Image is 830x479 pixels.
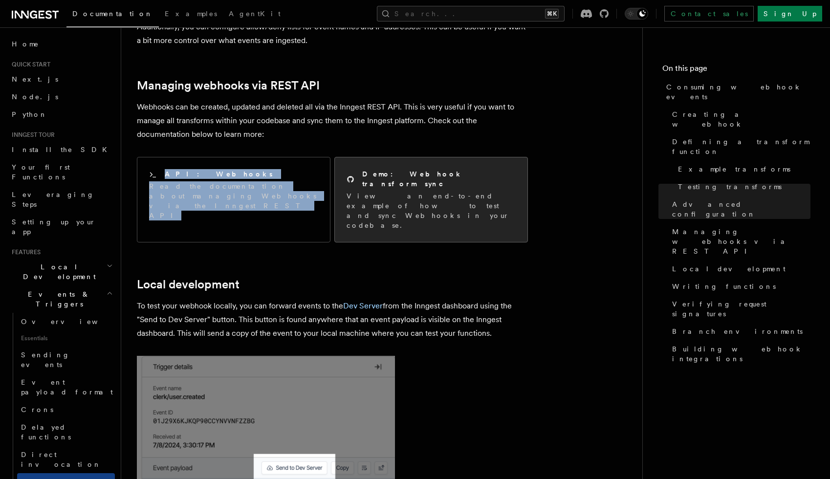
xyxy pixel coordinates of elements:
p: View an end-to-end example of how to test and sync Webhooks in your codebase. [347,191,516,230]
button: Search...⌘K [377,6,565,22]
span: Event payload format [21,378,113,396]
span: Creating a webhook [672,109,810,129]
span: Install the SDK [12,146,113,153]
a: AgentKit [223,3,286,26]
span: AgentKit [229,10,281,18]
a: Python [8,106,115,123]
a: Testing transforms [674,178,810,196]
span: Events & Triggers [8,289,107,309]
a: Local development [668,260,810,278]
a: Building webhook integrations [668,340,810,368]
span: Branch environments [672,327,803,336]
h2: API: Webhooks [165,169,273,179]
a: Examples [159,3,223,26]
a: Verifying request signatures [668,295,810,323]
a: Next.js [8,70,115,88]
a: Local development [137,278,240,291]
span: Examples [165,10,217,18]
span: Local development [672,264,786,274]
span: Delayed functions [21,423,71,441]
span: Quick start [8,61,50,68]
p: Read the documentation about managing Webhooks via the Inngest REST API [149,181,318,220]
h2: Demo: Webhook transform sync [362,169,516,189]
a: Advanced configuration [668,196,810,223]
h4: On this page [662,63,810,78]
a: Defining a transform function [668,133,810,160]
span: Leveraging Steps [12,191,94,208]
p: Additionally, you can configure allow/deny lists for event names and IP addresses. This can be us... [137,20,528,47]
button: Local Development [8,258,115,285]
a: Delayed functions [17,418,115,446]
span: Next.js [12,75,58,83]
span: Sending events [21,351,70,369]
span: Essentials [17,330,115,346]
a: Documentation [66,3,159,27]
a: Home [8,35,115,53]
span: Setting up your app [12,218,96,236]
a: Setting up your app [8,213,115,240]
a: Sending events [17,346,115,373]
span: Features [8,248,41,256]
span: Home [12,39,39,49]
a: Contact sales [664,6,754,22]
a: Branch environments [668,323,810,340]
span: Overview [21,318,122,326]
span: Testing transforms [678,182,782,192]
span: Building webhook integrations [672,344,810,364]
a: Direct invocation [17,446,115,473]
a: Node.js [8,88,115,106]
p: Webhooks can be created, updated and deleted all via the Inngest REST API. This is very useful if... [137,100,528,141]
span: Managing webhooks via REST API [672,227,810,256]
a: Overview [17,313,115,330]
a: Demo: Webhook transform syncView an end-to-end example of how to test and sync Webhooks in your c... [334,157,528,242]
span: Inngest tour [8,131,55,139]
a: Dev Server [343,301,383,310]
a: Example transforms [674,160,810,178]
span: Python [12,110,47,118]
button: Events & Triggers [8,285,115,313]
a: Sign Up [758,6,822,22]
kbd: ⌘K [545,9,559,19]
span: Example transforms [678,164,790,174]
span: Crons [21,406,53,414]
button: Toggle dark mode [625,8,648,20]
a: Creating a webhook [668,106,810,133]
span: Local Development [8,262,107,282]
span: Documentation [72,10,153,18]
a: Managing webhooks via REST API [668,223,810,260]
span: Writing functions [672,282,776,291]
a: Crons [17,401,115,418]
span: Verifying request signatures [672,299,810,319]
a: API: WebhooksRead the documentation about managing Webhooks via the Inngest REST API [137,157,330,242]
span: Consuming webhook events [666,82,810,102]
span: Your first Functions [12,163,70,181]
span: Advanced configuration [672,199,810,219]
a: Event payload format [17,373,115,401]
span: Defining a transform function [672,137,810,156]
p: To test your webhook locally, you can forward events to the from the Inngest dashboard using the ... [137,299,528,340]
a: Managing webhooks via REST API [137,79,320,92]
a: Consuming webhook events [662,78,810,106]
span: Node.js [12,93,58,101]
a: Writing functions [668,278,810,295]
a: Leveraging Steps [8,186,115,213]
a: Install the SDK [8,141,115,158]
a: Your first Functions [8,158,115,186]
span: Direct invocation [21,451,101,468]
